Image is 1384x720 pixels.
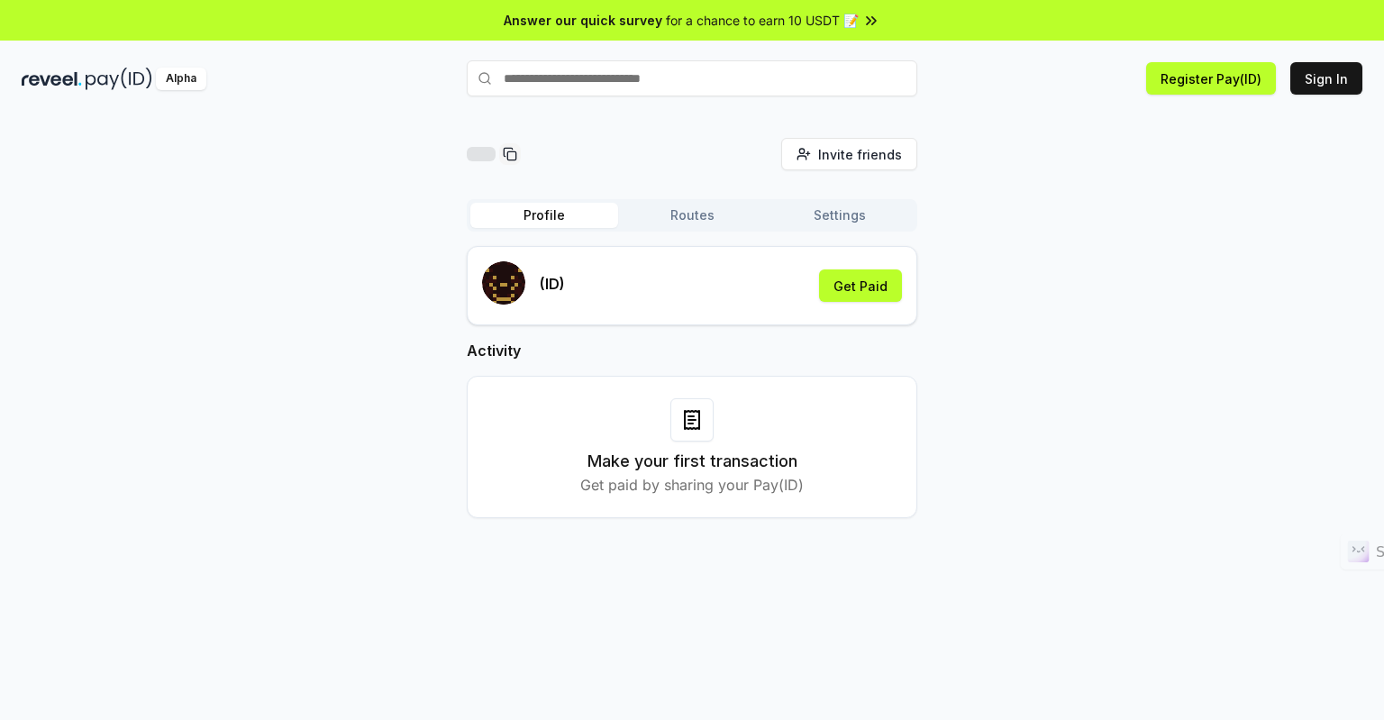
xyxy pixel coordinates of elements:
[504,11,662,30] span: Answer our quick survey
[86,68,152,90] img: pay_id
[22,68,82,90] img: reveel_dark
[467,340,917,361] h2: Activity
[618,203,766,228] button: Routes
[1146,62,1276,95] button: Register Pay(ID)
[781,138,917,170] button: Invite friends
[818,145,902,164] span: Invite friends
[470,203,618,228] button: Profile
[819,269,902,302] button: Get Paid
[156,68,206,90] div: Alpha
[587,449,797,474] h3: Make your first transaction
[1290,62,1362,95] button: Sign In
[666,11,859,30] span: for a chance to earn 10 USDT 📝
[540,273,565,295] p: (ID)
[766,203,914,228] button: Settings
[580,474,804,496] p: Get paid by sharing your Pay(ID)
